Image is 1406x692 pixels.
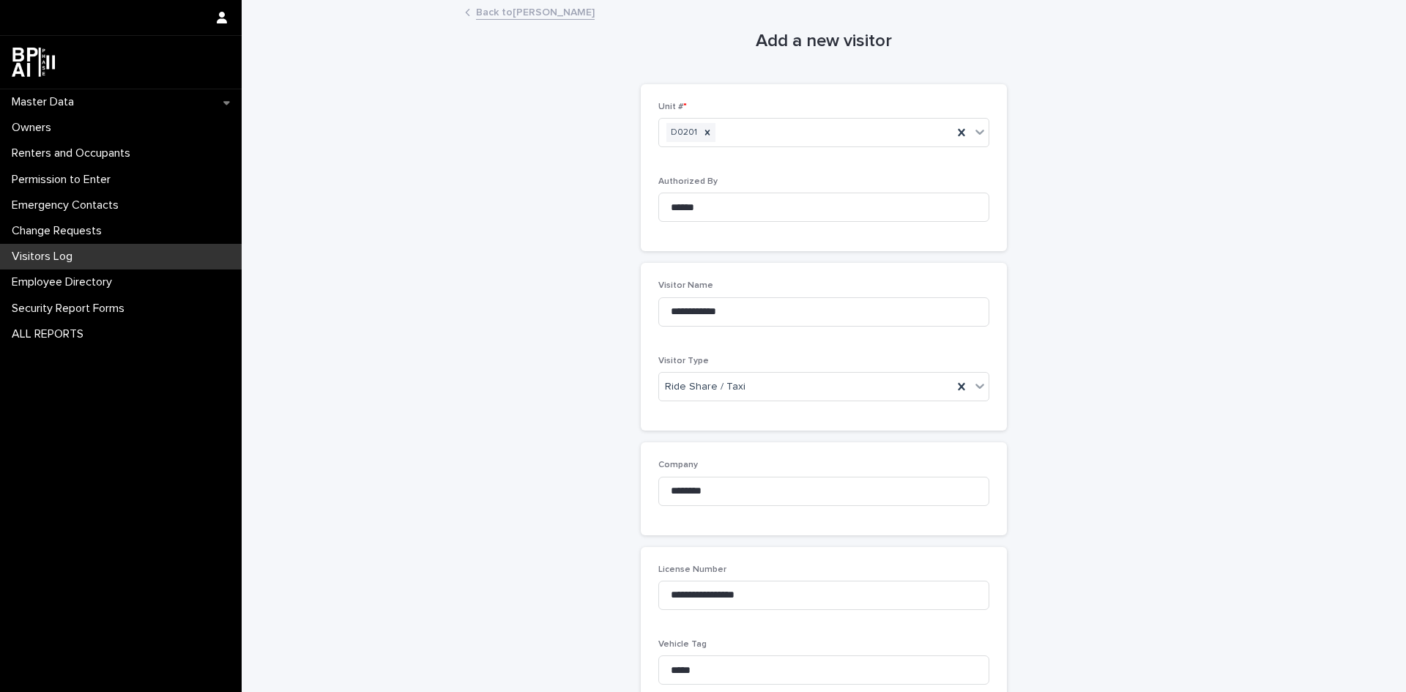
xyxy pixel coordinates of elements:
[666,123,699,143] div: D0201
[6,302,136,316] p: Security Report Forms
[658,565,726,574] span: License Number
[658,103,687,111] span: Unit #
[6,121,63,135] p: Owners
[658,461,698,469] span: Company
[6,95,86,109] p: Master Data
[6,198,130,212] p: Emergency Contacts
[658,640,707,649] span: Vehicle Tag
[665,379,745,395] span: Ride Share / Taxi
[658,177,718,186] span: Authorized By
[6,224,114,238] p: Change Requests
[6,173,122,187] p: Permission to Enter
[6,275,124,289] p: Employee Directory
[641,31,1007,52] h1: Add a new visitor
[12,48,55,77] img: dwgmcNfxSF6WIOOXiGgu
[658,357,709,365] span: Visitor Type
[476,3,595,20] a: Back to[PERSON_NAME]
[6,250,84,264] p: Visitors Log
[658,281,713,290] span: Visitor Name
[6,327,95,341] p: ALL REPORTS
[6,146,142,160] p: Renters and Occupants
